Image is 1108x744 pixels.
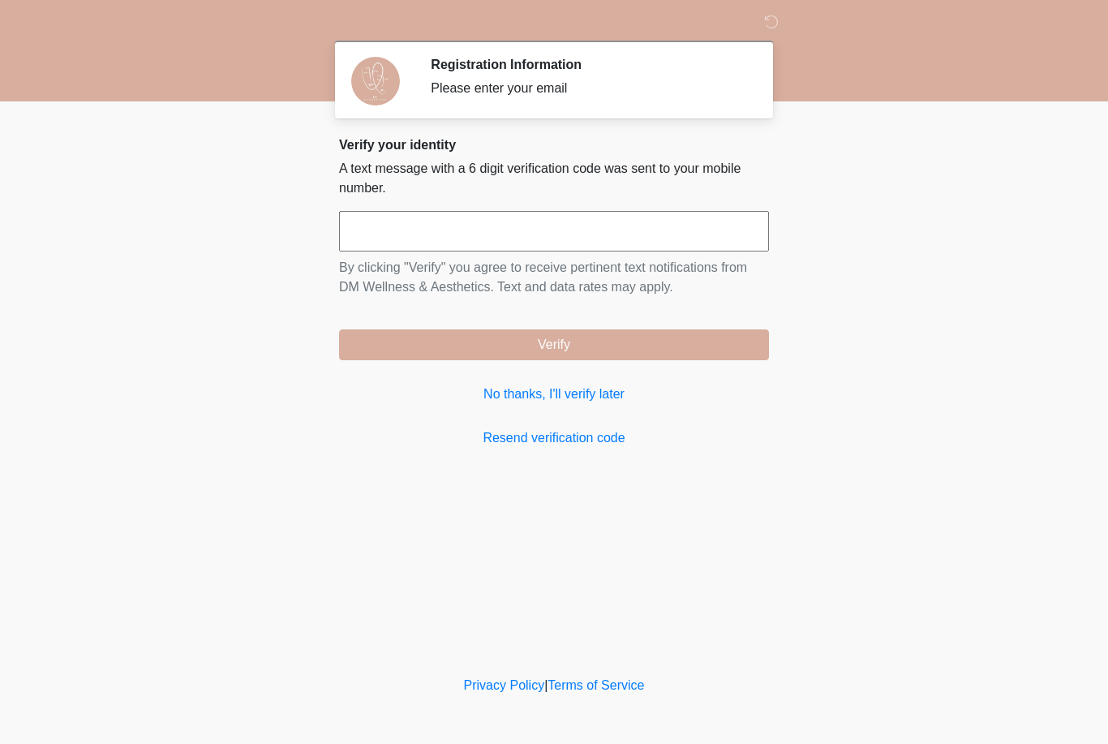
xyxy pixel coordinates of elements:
[339,329,769,360] button: Verify
[339,159,769,198] p: A text message with a 6 digit verification code was sent to your mobile number.
[339,137,769,153] h2: Verify your identity
[431,57,745,72] h2: Registration Information
[464,678,545,692] a: Privacy Policy
[339,258,769,297] p: By clicking "Verify" you agree to receive pertinent text notifications from DM Wellness & Aesthet...
[548,678,644,692] a: Terms of Service
[544,678,548,692] a: |
[339,385,769,404] a: No thanks, I'll verify later
[339,428,769,448] a: Resend verification code
[431,79,745,98] div: Please enter your email
[351,57,400,105] img: Agent Avatar
[323,12,344,32] img: DM Wellness & Aesthetics Logo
